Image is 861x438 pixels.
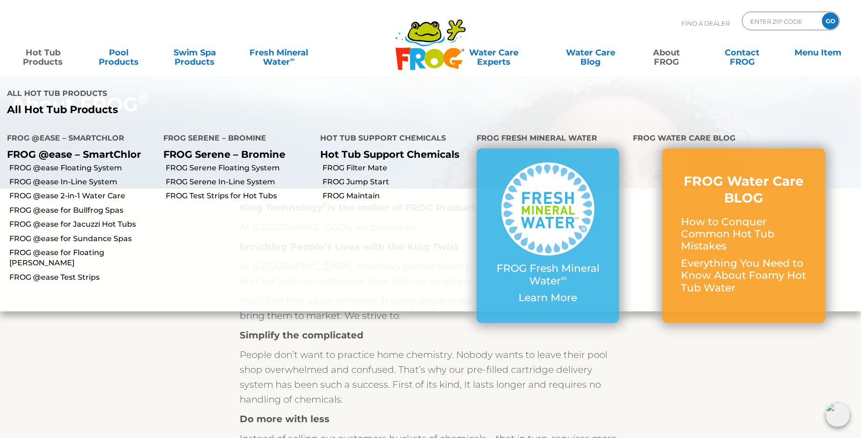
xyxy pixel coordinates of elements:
a: ContactFROG [708,43,776,62]
p: FROG Serene – Bromine [163,148,306,160]
strong: Do more with less [240,413,330,425]
a: FROG @ease for Floating [PERSON_NAME] [9,248,156,269]
input: GO [822,13,839,29]
sup: ∞ [290,55,295,63]
a: FROG Fresh Mineral Water∞ Learn More [495,162,600,309]
a: FROG @ease Floating System [9,163,156,173]
a: FROG @ease 2-in-1 Water Care [9,191,156,201]
a: FROG @ease In-Line System [9,177,156,187]
a: Hot Tub Support Chemicals [320,148,459,160]
a: FROG Maintain [323,191,470,201]
a: Water CareExperts [439,43,548,62]
a: All Hot Tub Products [7,104,424,116]
a: FROG @ease for Jacuzzi Hot Tubs [9,219,156,229]
h4: FROG Serene – Bromine [163,130,306,148]
a: Fresh MineralWater∞ [237,43,321,62]
a: Water CareBlog [557,43,624,62]
a: FROG Serene Floating System [166,163,313,173]
a: Swim SpaProducts [161,43,229,62]
p: Learn More [495,292,600,304]
p: FROG Fresh Mineral Water [495,263,600,287]
strong: Simplify the complicated [240,330,363,341]
a: Menu Item [784,43,852,62]
a: FROG Jump Start [323,177,470,187]
a: FROG @ease for Sundance Spas [9,234,156,244]
p: People don’t want to practice home chemistry. Nobody wants to leave their pool shop overwhelmed a... [240,347,621,407]
sup: ∞ [561,273,566,283]
input: Zip Code Form [749,14,812,28]
a: AboutFROG [632,43,700,62]
p: FROG @ease – SmartChlor [7,148,149,160]
h3: FROG Water Care BLOG [681,173,807,207]
a: Hot TubProducts [9,43,77,62]
a: FROG Serene In-Line System [166,177,313,187]
p: Find A Dealer [681,12,730,35]
h4: FROG @ease – SmartChlor [7,130,149,148]
a: FROG @ease for Bullfrog Spas [9,205,156,216]
p: How to Conquer Common Hot Tub Mistakes [681,216,807,253]
a: FROG Water Care BLOG How to Conquer Common Hot Tub Mistakes Everything You Need to Know About Foa... [681,173,807,299]
img: openIcon [826,403,850,427]
h4: FROG Fresh Mineral Water [477,130,619,148]
a: PoolProducts [85,43,153,62]
p: Everything You Need to Know About Foamy Hot Tub Water [681,257,807,294]
a: FROG @ease Test Strips [9,272,156,283]
a: FROG Test Strips for Hot Tubs [166,191,313,201]
h4: Hot Tub Support Chemicals [320,130,463,148]
h4: FROG Water Care Blog [633,130,854,148]
h4: All Hot Tub Products [7,85,424,104]
a: FROG Filter Mate [323,163,470,173]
